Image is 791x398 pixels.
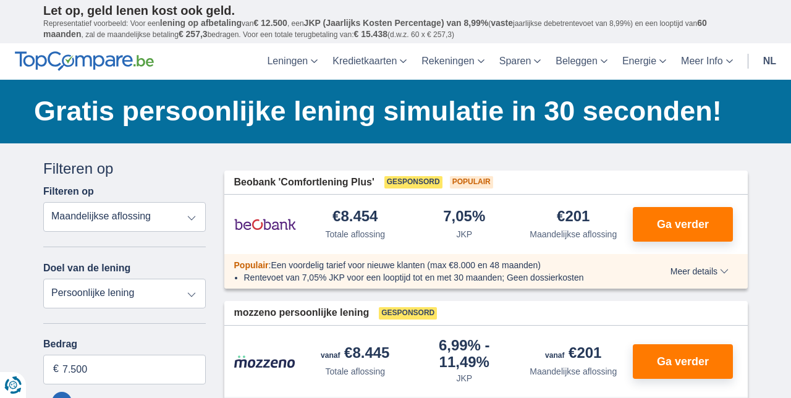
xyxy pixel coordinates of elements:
span: € 12.500 [253,18,287,28]
span: € 15.438 [353,29,387,39]
span: Gesponsord [384,176,442,188]
div: €201 [545,345,601,363]
span: Een voordelig tarief voor nieuwe klanten (max €8.000 en 48 maanden) [271,260,541,270]
div: Maandelijkse aflossing [530,365,617,378]
img: product.pl.alt Mozzeno [234,355,296,368]
div: Maandelijkse aflossing [530,228,617,240]
span: 60 maanden [43,18,707,39]
p: Let op, geld lenen kost ook geld. [43,3,748,18]
span: Ga verder [657,219,709,230]
div: Filteren op [43,158,206,179]
div: JKP [456,372,472,384]
a: Leningen [260,43,325,80]
label: Bedrag [43,339,206,350]
span: JKP (Jaarlijks Kosten Percentage) van 8,99% [304,18,489,28]
button: Ga verder [633,344,733,379]
span: Gesponsord [379,307,437,320]
span: Beobank 'Comfortlening Plus' [234,176,374,190]
span: Meer details [670,267,729,276]
span: € 257,3 [179,29,208,39]
h1: Gratis persoonlijke lening simulatie in 30 seconden! [34,92,748,130]
div: 7,05% [443,209,485,226]
span: Populair [450,176,493,188]
li: Rentevoet van 7,05% JKP voor een looptijd tot en met 30 maanden; Geen dossierkosten [244,271,625,284]
label: Filteren op [43,186,94,197]
span: mozzeno persoonlijke lening [234,306,370,320]
div: €201 [557,209,590,226]
span: Populair [234,260,269,270]
div: €8.445 [321,345,389,363]
img: product.pl.alt Beobank [234,209,296,240]
span: lening op afbetaling [160,18,242,28]
p: Representatief voorbeeld: Voor een van , een ( jaarlijkse debetrentevoet van 8,99%) en een loopti... [43,18,748,40]
div: Totale aflossing [325,365,385,378]
span: € [53,362,59,376]
a: nl [756,43,784,80]
label: Doel van de lening [43,263,130,274]
div: : [224,259,635,271]
div: JKP [456,228,472,240]
a: Sparen [492,43,549,80]
div: 6,99% [415,338,514,370]
img: TopCompare [15,51,154,71]
a: Meer Info [674,43,740,80]
div: €8.454 [332,209,378,226]
span: Ga verder [657,356,709,367]
a: Kredietkaarten [325,43,414,80]
div: Totale aflossing [325,228,385,240]
a: Beleggen [548,43,615,80]
button: Meer details [661,266,738,276]
button: Ga verder [633,207,733,242]
a: Energie [615,43,674,80]
a: Rekeningen [414,43,491,80]
span: vaste [491,18,513,28]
